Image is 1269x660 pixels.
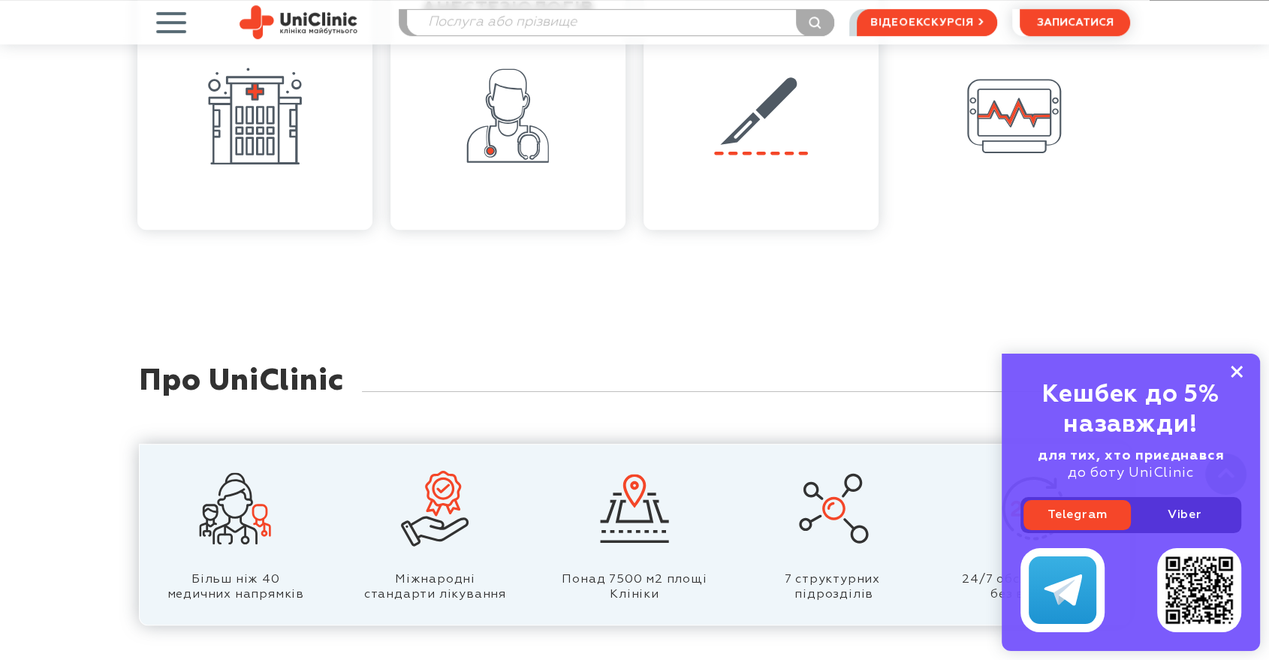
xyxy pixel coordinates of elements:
div: Понад 7500 м2 площі Клініки [561,572,708,602]
div: 7 структурних підрозділів [761,572,908,602]
img: Uniclinic [240,5,357,39]
div: Кешбек до 5% назавжди! [1020,380,1241,440]
button: записатися [1020,9,1130,36]
a: Telegram [1023,500,1131,530]
div: до боту UniClinic [1020,448,1241,482]
div: Міжнародні стандарти лікування [362,572,509,602]
a: відеоекскурсія [857,9,997,36]
input: Послуга або прізвище [407,10,833,35]
div: Про UniClinic [139,365,343,421]
b: для тих, хто приєднався [1038,449,1224,463]
div: 24/7 обслуговування без вихідних [960,572,1107,602]
span: записатися [1037,17,1114,28]
div: Більш ніж 40 медичних напрямків [162,572,309,602]
a: Viber [1131,500,1238,530]
span: відеоекскурсія [870,10,974,35]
